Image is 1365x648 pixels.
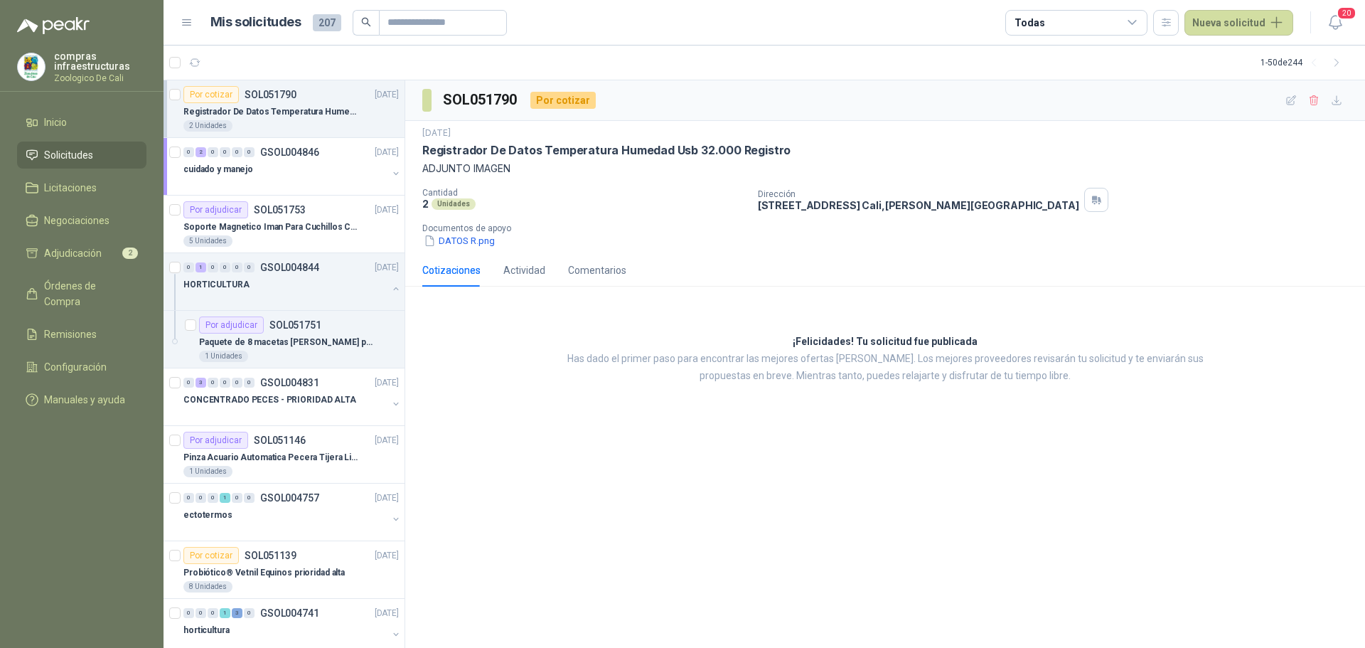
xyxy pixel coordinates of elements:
[232,262,242,272] div: 0
[183,393,356,407] p: CONCENTRADO PECES - PRIORIDAD ALTA
[422,233,496,248] button: DATOS R.png
[164,541,405,599] a: Por cotizarSOL051139[DATE] Probiótico® Vetnil Equinos prioridad alta8 Unidades
[260,378,319,388] p: GSOL004831
[44,245,102,261] span: Adjudicación
[254,435,306,445] p: SOL051146
[1184,10,1293,36] button: Nueva solicitud
[183,489,402,535] a: 0 0 0 1 0 0 GSOL004757[DATE] ectotermos
[232,493,242,503] div: 0
[183,547,239,564] div: Por cotizar
[422,143,791,158] p: Registrador De Datos Temperatura Humedad Usb 32.000 Registro
[196,262,206,272] div: 1
[208,147,218,157] div: 0
[422,161,1348,176] p: ADJUNTO IMAGEN
[1337,6,1356,20] span: 20
[245,90,296,100] p: SOL051790
[793,334,978,351] h3: ¡Felicidades! Tu solicitud fue publicada
[54,51,146,71] p: compras infraestructuras
[164,311,405,368] a: Por adjudicarSOL051751Paquete de 8 macetas [PERSON_NAME] para estanque1 Unidades
[44,392,125,408] span: Manuales y ayuda
[375,376,399,390] p: [DATE]
[17,272,146,315] a: Órdenes de Compra
[196,493,206,503] div: 0
[44,359,107,375] span: Configuración
[44,115,67,130] span: Inicio
[122,248,138,259] span: 2
[1015,15,1044,31] div: Todas
[244,262,255,272] div: 0
[17,142,146,169] a: Solicitudes
[183,201,248,218] div: Por adjudicar
[758,199,1079,211] p: [STREET_ADDRESS] Cali , [PERSON_NAME][GEOGRAPHIC_DATA]
[313,14,341,31] span: 207
[422,198,429,210] p: 2
[44,213,109,228] span: Negociaciones
[254,205,306,215] p: SOL051753
[199,336,376,349] p: Paquete de 8 macetas [PERSON_NAME] para estanque
[443,89,519,111] h3: SOL051790
[17,109,146,136] a: Inicio
[183,259,402,304] a: 0 1 0 0 0 0 GSOL004844[DATE] HORTICULTURA
[568,262,626,278] div: Comentarios
[220,262,230,272] div: 0
[183,120,232,132] div: 2 Unidades
[208,608,218,618] div: 0
[1260,51,1348,74] div: 1 - 50 de 244
[17,17,90,34] img: Logo peakr
[183,86,239,103] div: Por cotizar
[18,53,45,80] img: Company Logo
[199,317,264,334] div: Por adjudicar
[208,493,218,503] div: 0
[17,386,146,413] a: Manuales y ayuda
[244,608,255,618] div: 0
[164,426,405,484] a: Por adjudicarSOL051146[DATE] Pinza Acuario Automatica Pecera Tijera Limpiador Alicate1 Unidades
[422,188,746,198] p: Cantidad
[232,378,242,388] div: 0
[183,147,194,157] div: 0
[183,466,232,477] div: 1 Unidades
[17,321,146,348] a: Remisiones
[183,163,253,176] p: cuidado y manejo
[244,493,255,503] div: 0
[208,378,218,388] div: 0
[244,378,255,388] div: 0
[196,378,206,388] div: 3
[269,320,321,330] p: SOL051751
[17,354,146,381] a: Configuración
[758,189,1079,199] p: Dirección
[164,196,405,253] a: Por adjudicarSOL051753[DATE] Soporte Magnetico Iman Para Cuchillos Cocina 37.5 Cm De Lujo5 Unidades
[432,198,476,210] div: Unidades
[375,146,399,159] p: [DATE]
[199,351,248,362] div: 1 Unidades
[220,378,230,388] div: 0
[183,378,194,388] div: 0
[422,127,451,140] p: [DATE]
[183,235,232,247] div: 5 Unidades
[183,432,248,449] div: Por adjudicar
[375,492,399,505] p: [DATE]
[183,566,345,580] p: Probiótico® Vetnil Equinos prioridad alta
[196,608,206,618] div: 0
[422,223,1359,233] p: Documentos de apoyo
[375,434,399,447] p: [DATE]
[183,262,194,272] div: 0
[375,607,399,620] p: [DATE]
[183,493,194,503] div: 0
[260,147,319,157] p: GSOL004846
[260,262,319,272] p: GSOL004844
[558,351,1212,385] p: Has dado el primer paso para encontrar las mejores ofertas [PERSON_NAME]. Los mejores proveedores...
[260,493,319,503] p: GSOL004757
[208,262,218,272] div: 0
[17,174,146,201] a: Licitaciones
[183,105,360,119] p: Registrador De Datos Temperatura Humedad Usb 32.000 Registro
[422,262,481,278] div: Cotizaciones
[530,92,596,109] div: Por cotizar
[183,509,232,522] p: ectotermos
[210,12,301,33] h1: Mis solicitudes
[44,326,97,342] span: Remisiones
[164,80,405,138] a: Por cotizarSOL051790[DATE] Registrador De Datos Temperatura Humedad Usb 32.000 Registro2 Unidades
[503,262,545,278] div: Actividad
[44,278,133,309] span: Órdenes de Compra
[17,207,146,234] a: Negociaciones
[54,74,146,83] p: Zoologico De Cali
